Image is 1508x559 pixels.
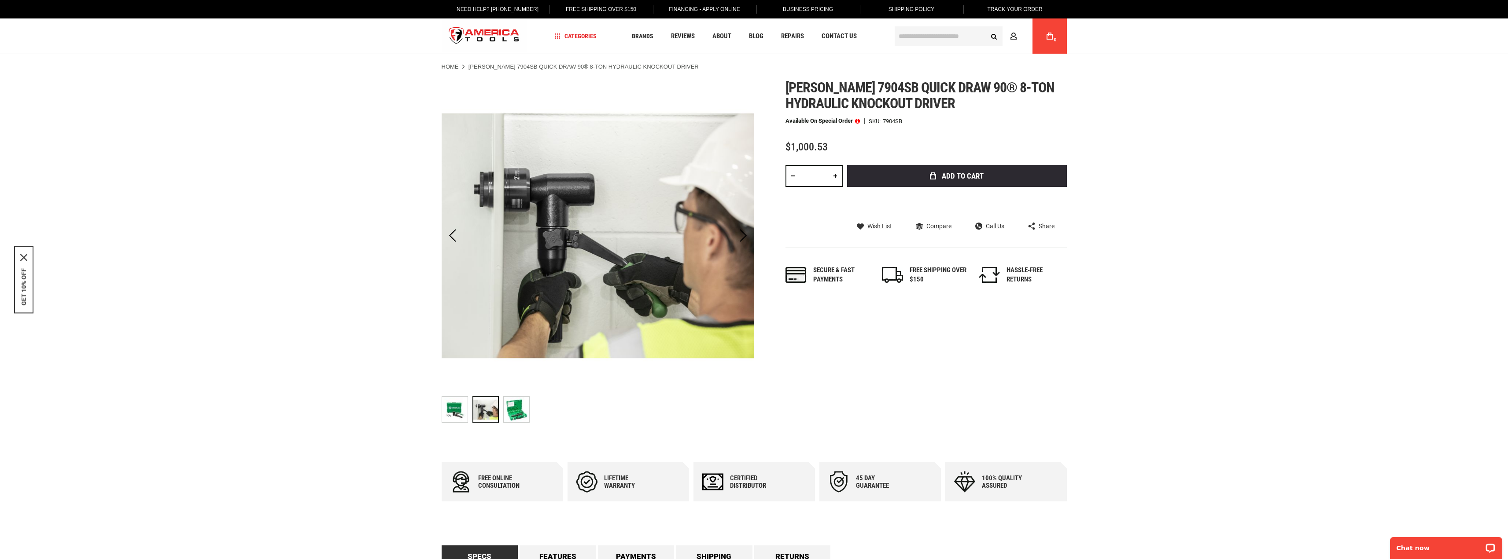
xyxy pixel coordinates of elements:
[1384,531,1508,559] iframe: LiveChat chat widget
[712,33,731,40] span: About
[867,223,892,229] span: Wish List
[986,223,1004,229] span: Call Us
[785,79,1055,112] span: [PERSON_NAME] 7904sb quick draw 90® 8-ton hydraulic knockout driver
[20,268,27,305] button: GET 10% OFF
[554,33,597,39] span: Categories
[708,30,735,42] a: About
[442,20,527,53] img: America Tools
[785,141,828,153] span: $1,000.53
[1054,37,1057,42] span: 0
[785,267,807,283] img: payments
[813,266,870,285] div: Secure & fast payments
[916,222,951,230] a: Compare
[975,222,1004,230] a: Call Us
[869,118,883,124] strong: SKU
[503,392,530,427] div: GREENLEE 7904SB QUICK DRAW 90® 8-TON HYDRAULIC KNOCKOUT DRIVER
[468,63,699,70] strong: [PERSON_NAME] 7904SB QUICK DRAW 90® 8-TON HYDRAULIC KNOCKOUT DRIVER
[818,30,861,42] a: Contact Us
[883,118,902,124] div: 7904SB
[442,397,468,422] img: GREENLEE 7904SB QUICK DRAW 90® 8-TON HYDRAULIC KNOCKOUT DRIVER
[926,223,951,229] span: Compare
[667,30,699,42] a: Reviews
[504,397,529,422] img: GREENLEE 7904SB QUICK DRAW 90® 8-TON HYDRAULIC KNOCKOUT DRIVER
[1041,18,1058,54] a: 0
[785,118,860,124] p: Available on Special Order
[1039,223,1054,229] span: Share
[730,475,783,490] div: Certified Distributor
[982,475,1035,490] div: 100% quality assured
[942,172,984,180] span: Add to Cart
[442,392,472,427] div: GREENLEE 7904SB QUICK DRAW 90® 8-TON HYDRAULIC KNOCKOUT DRIVER
[857,222,892,230] a: Wish List
[628,30,657,42] a: Brands
[442,63,459,71] a: Home
[777,30,808,42] a: Repairs
[781,33,804,40] span: Repairs
[986,28,1003,44] button: Search
[822,33,857,40] span: Contact Us
[442,20,527,53] a: store logo
[472,392,503,427] div: GREENLEE 7904SB QUICK DRAW 90® 8-TON HYDRAULIC KNOCKOUT DRIVER
[442,80,464,392] div: Previous
[604,475,657,490] div: Lifetime warranty
[847,165,1067,187] button: Add to Cart
[20,254,27,261] svg: close icon
[889,6,935,12] span: Shipping Policy
[979,267,1000,283] img: returns
[845,190,1069,215] iframe: Secure express checkout frame
[882,267,903,283] img: shipping
[856,475,909,490] div: 45 day Guarantee
[478,475,531,490] div: Free online consultation
[745,30,767,42] a: Blog
[442,80,754,392] img: GREENLEE 7904SB QUICK DRAW 90® 8-TON HYDRAULIC KNOCKOUT DRIVER
[1007,266,1064,285] div: HASSLE-FREE RETURNS
[910,266,967,285] div: FREE SHIPPING OVER $150
[671,33,695,40] span: Reviews
[749,33,763,40] span: Blog
[632,33,653,39] span: Brands
[550,30,601,42] a: Categories
[20,254,27,261] button: Close
[732,80,754,392] div: Next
